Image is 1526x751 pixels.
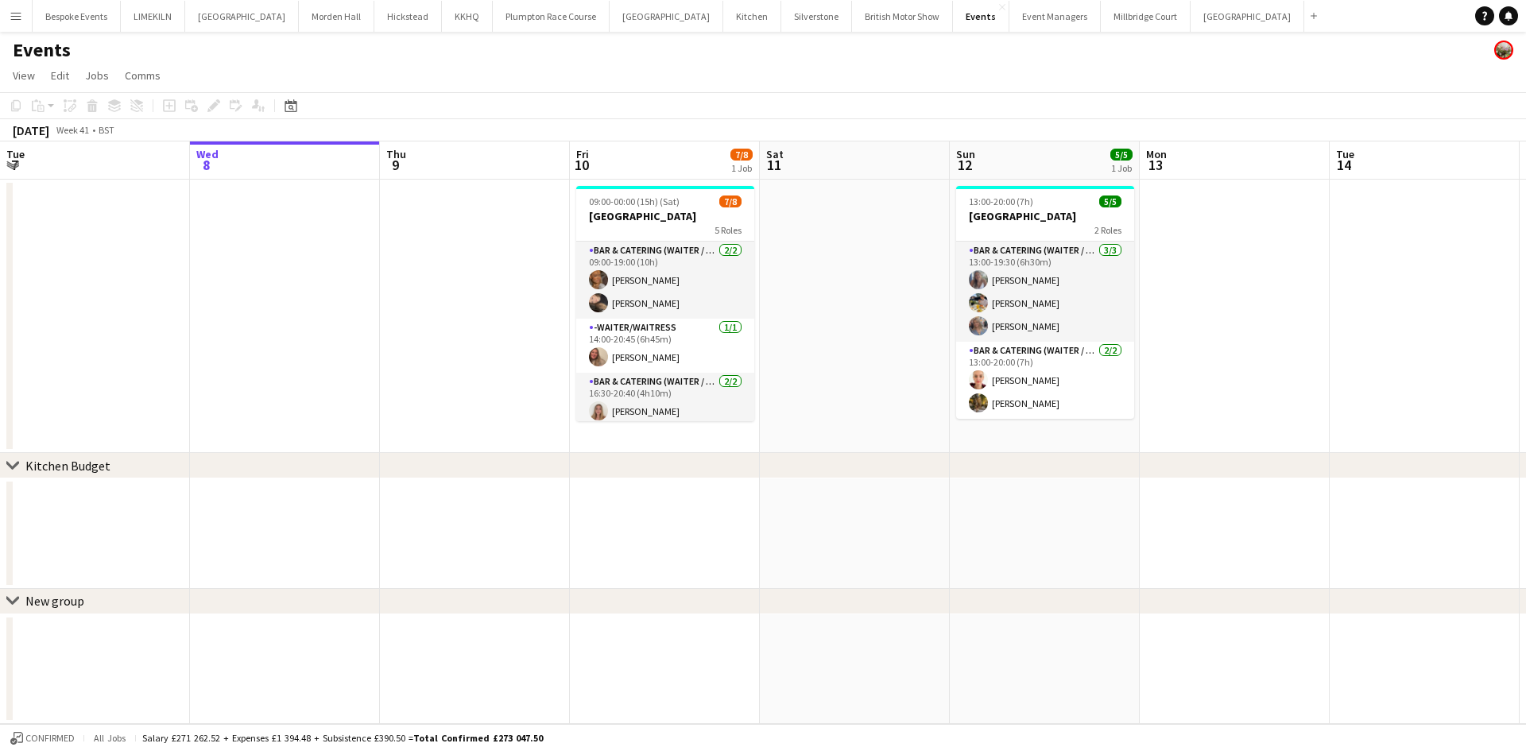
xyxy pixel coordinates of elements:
[118,65,167,86] a: Comms
[956,147,975,161] span: Sun
[1191,1,1304,32] button: [GEOGRAPHIC_DATA]
[610,1,723,32] button: [GEOGRAPHIC_DATA]
[723,1,781,32] button: Kitchen
[33,1,121,32] button: Bespoke Events
[142,732,543,744] div: Salary £271 262.52 + Expenses £1 394.48 + Subsistence £390.50 =
[13,68,35,83] span: View
[576,373,754,450] app-card-role: Bar & Catering (Waiter / waitress)2/216:30-20:40 (4h10m)[PERSON_NAME]
[956,242,1134,342] app-card-role: Bar & Catering (Waiter / waitress)3/313:00-19:30 (6h30m)[PERSON_NAME][PERSON_NAME][PERSON_NAME]
[79,65,115,86] a: Jobs
[25,593,84,609] div: New group
[25,733,75,744] span: Confirmed
[731,162,752,174] div: 1 Job
[1111,162,1132,174] div: 1 Job
[576,319,754,373] app-card-role: -Waiter/Waitress1/114:00-20:45 (6h45m)[PERSON_NAME]
[576,147,589,161] span: Fri
[852,1,953,32] button: British Motor Show
[574,156,589,174] span: 10
[1144,156,1167,174] span: 13
[8,730,77,747] button: Confirmed
[196,147,219,161] span: Wed
[442,1,493,32] button: KKHQ
[956,209,1134,223] h3: [GEOGRAPHIC_DATA]
[45,65,76,86] a: Edit
[730,149,753,161] span: 7/8
[1146,147,1167,161] span: Mon
[85,68,109,83] span: Jobs
[493,1,610,32] button: Plumpton Race Course
[91,732,129,744] span: All jobs
[13,122,49,138] div: [DATE]
[589,195,680,207] span: 09:00-00:00 (15h) (Sat)
[781,1,852,32] button: Silverstone
[1334,156,1354,174] span: 14
[51,68,69,83] span: Edit
[953,1,1009,32] button: Events
[1094,224,1121,236] span: 2 Roles
[99,124,114,136] div: BST
[1101,1,1191,32] button: Millbridge Court
[764,156,784,174] span: 11
[1110,149,1133,161] span: 5/5
[1494,41,1513,60] app-user-avatar: Staffing Manager
[576,242,754,319] app-card-role: Bar & Catering (Waiter / waitress)2/209:00-19:00 (10h)[PERSON_NAME][PERSON_NAME]
[719,195,742,207] span: 7/8
[299,1,374,32] button: Morden Hall
[715,224,742,236] span: 5 Roles
[1099,195,1121,207] span: 5/5
[766,147,784,161] span: Sat
[576,209,754,223] h3: [GEOGRAPHIC_DATA]
[52,124,92,136] span: Week 41
[6,65,41,86] a: View
[185,1,299,32] button: [GEOGRAPHIC_DATA]
[13,38,71,62] h1: Events
[25,458,110,474] div: Kitchen Budget
[956,186,1134,419] app-job-card: 13:00-20:00 (7h)5/5[GEOGRAPHIC_DATA]2 RolesBar & Catering (Waiter / waitress)3/313:00-19:30 (6h30...
[374,1,442,32] button: Hickstead
[194,156,219,174] span: 8
[1336,147,1354,161] span: Tue
[969,195,1033,207] span: 13:00-20:00 (7h)
[954,156,975,174] span: 12
[413,732,543,744] span: Total Confirmed £273 047.50
[121,1,185,32] button: LIMEKILN
[576,186,754,421] app-job-card: 09:00-00:00 (15h) (Sat)7/8[GEOGRAPHIC_DATA]5 RolesBar & Catering (Waiter / waitress)2/209:00-19:0...
[6,147,25,161] span: Tue
[4,156,25,174] span: 7
[125,68,161,83] span: Comms
[956,342,1134,419] app-card-role: Bar & Catering (Waiter / waitress)2/213:00-20:00 (7h)[PERSON_NAME][PERSON_NAME]
[386,147,406,161] span: Thu
[384,156,406,174] span: 9
[1009,1,1101,32] button: Event Managers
